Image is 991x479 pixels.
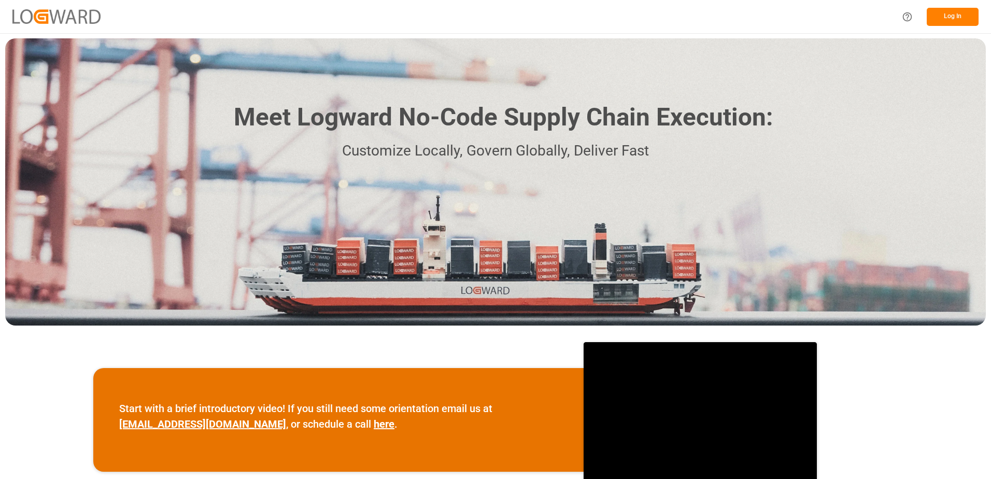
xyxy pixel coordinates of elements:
img: Logward_new_orange.png [12,9,101,23]
a: [EMAIL_ADDRESS][DOMAIN_NAME] [119,418,286,430]
button: Help Center [896,5,919,29]
h1: Meet Logward No-Code Supply Chain Execution: [234,99,773,136]
p: Start with a brief introductory video! If you still need some orientation email us at , or schedu... [119,401,558,432]
button: Log In [927,8,979,26]
p: Customize Locally, Govern Globally, Deliver Fast [218,139,773,163]
a: here [374,418,394,430]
